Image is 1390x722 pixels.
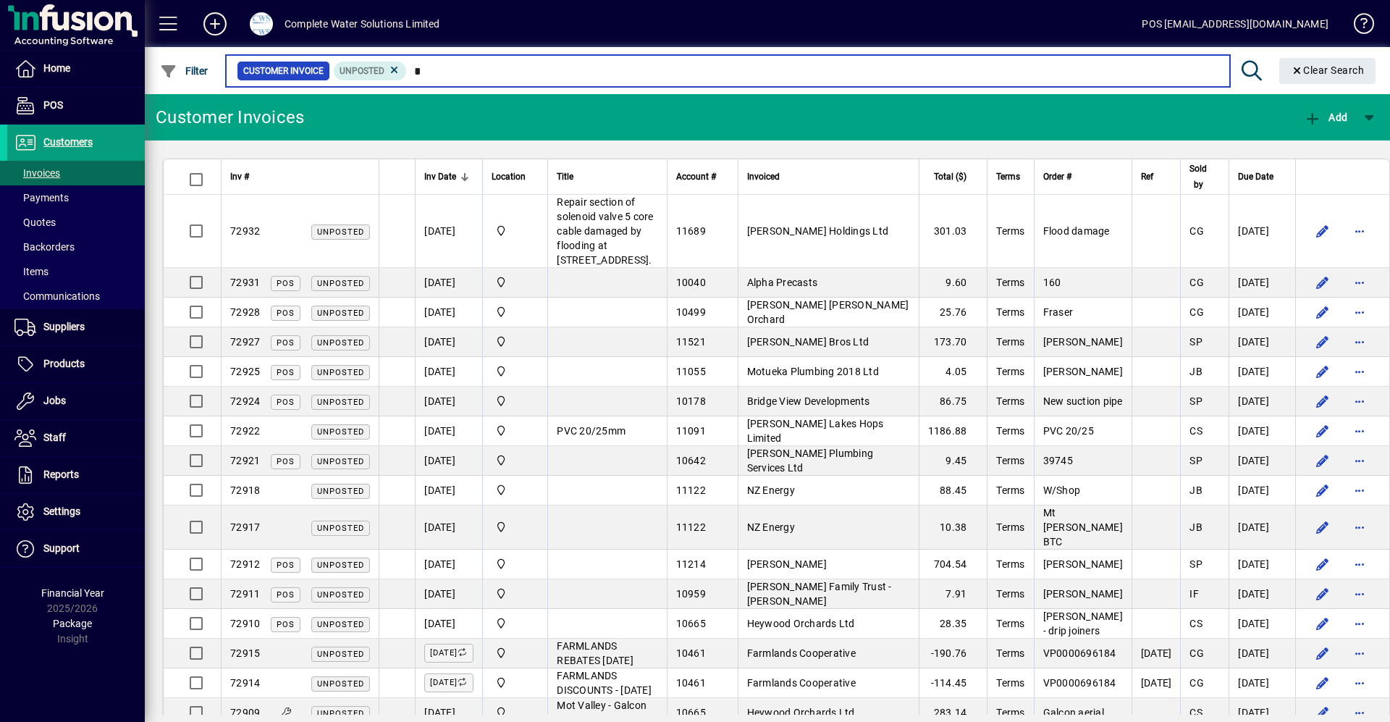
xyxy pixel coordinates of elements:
[919,505,987,550] td: 10.38
[492,274,539,290] span: Motueka
[747,647,856,659] span: Farmlands Cooperative
[919,668,987,698] td: -114.45
[1229,268,1295,298] td: [DATE]
[230,484,260,496] span: 72918
[43,505,80,517] span: Settings
[492,705,539,721] span: Motueka
[14,241,75,253] span: Backorders
[43,542,80,554] span: Support
[492,645,539,661] span: Motueka
[317,650,364,659] span: Unposted
[160,65,208,77] span: Filter
[1189,647,1204,659] span: CG
[1291,64,1365,76] span: Clear Search
[492,393,539,409] span: Motueka
[1229,195,1295,268] td: [DATE]
[1310,553,1334,576] button: Edit
[1310,516,1334,539] button: Edit
[277,590,295,600] span: POS
[747,169,910,185] div: Invoiced
[285,12,440,35] div: Complete Water Solutions Limited
[1043,610,1123,637] span: [PERSON_NAME] - drip joiners
[7,494,145,530] a: Settings
[1043,336,1123,348] span: [PERSON_NAME]
[1189,336,1202,348] span: SP
[43,62,70,74] span: Home
[317,487,364,496] span: Unposted
[1348,553,1371,576] button: More options
[230,647,260,659] span: 72915
[230,366,260,377] span: 72925
[14,266,49,277] span: Items
[996,425,1024,437] span: Terms
[557,169,657,185] div: Title
[676,707,706,718] span: 10665
[1229,505,1295,550] td: [DATE]
[996,484,1024,496] span: Terms
[317,227,364,237] span: Unposted
[557,670,652,696] span: FARMLANDS DISCOUNTS - [DATE]
[1238,169,1286,185] div: Due Date
[277,457,295,466] span: POS
[1348,479,1371,502] button: More options
[1043,455,1073,466] span: 39745
[1189,366,1202,377] span: JB
[334,62,407,80] mat-chip: Customer Invoice Status: Unposted
[1189,225,1204,237] span: CG
[192,11,238,37] button: Add
[230,677,260,689] span: 72914
[747,558,827,570] span: [PERSON_NAME]
[1189,521,1202,533] span: JB
[1348,642,1371,665] button: More options
[996,618,1024,629] span: Terms
[919,446,987,476] td: 9.45
[747,618,855,629] span: Heywood Orchards Ltd
[1348,671,1371,694] button: More options
[1310,671,1334,694] button: Edit
[919,639,987,668] td: -190.76
[919,195,987,268] td: 301.03
[676,225,706,237] span: 11689
[1229,579,1295,609] td: [DATE]
[996,588,1024,600] span: Terms
[277,338,295,348] span: POS
[492,519,539,535] span: Motueka
[415,505,482,550] td: [DATE]
[492,223,539,239] span: Motueka
[1348,516,1371,539] button: More options
[1229,298,1295,327] td: [DATE]
[1348,219,1371,243] button: More options
[1189,618,1202,629] span: CS
[996,395,1024,407] span: Terms
[676,677,706,689] span: 10461
[747,299,909,325] span: [PERSON_NAME] [PERSON_NAME] Orchard
[243,64,324,78] span: Customer Invoice
[317,398,364,407] span: Unposted
[14,192,69,203] span: Payments
[7,346,145,382] a: Products
[676,521,706,533] span: 11122
[230,618,260,629] span: 72910
[1189,455,1202,466] span: SP
[1310,219,1334,243] button: Edit
[919,387,987,416] td: 86.75
[1348,271,1371,294] button: More options
[747,277,818,288] span: Alpha Precasts
[43,358,85,369] span: Products
[919,609,987,639] td: 28.35
[1141,677,1172,689] span: [DATE]
[43,432,66,443] span: Staff
[1348,330,1371,353] button: More options
[676,455,706,466] span: 10642
[1043,677,1116,689] span: VP0000696184
[1310,612,1334,635] button: Edit
[317,338,364,348] span: Unposted
[996,366,1024,377] span: Terms
[557,425,625,437] span: PVC 20/25mm
[1189,707,1202,718] span: CS
[41,587,104,599] span: Financial Year
[43,321,85,332] span: Suppliers
[7,88,145,124] a: POS
[1348,360,1371,383] button: More options
[1189,677,1204,689] span: CG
